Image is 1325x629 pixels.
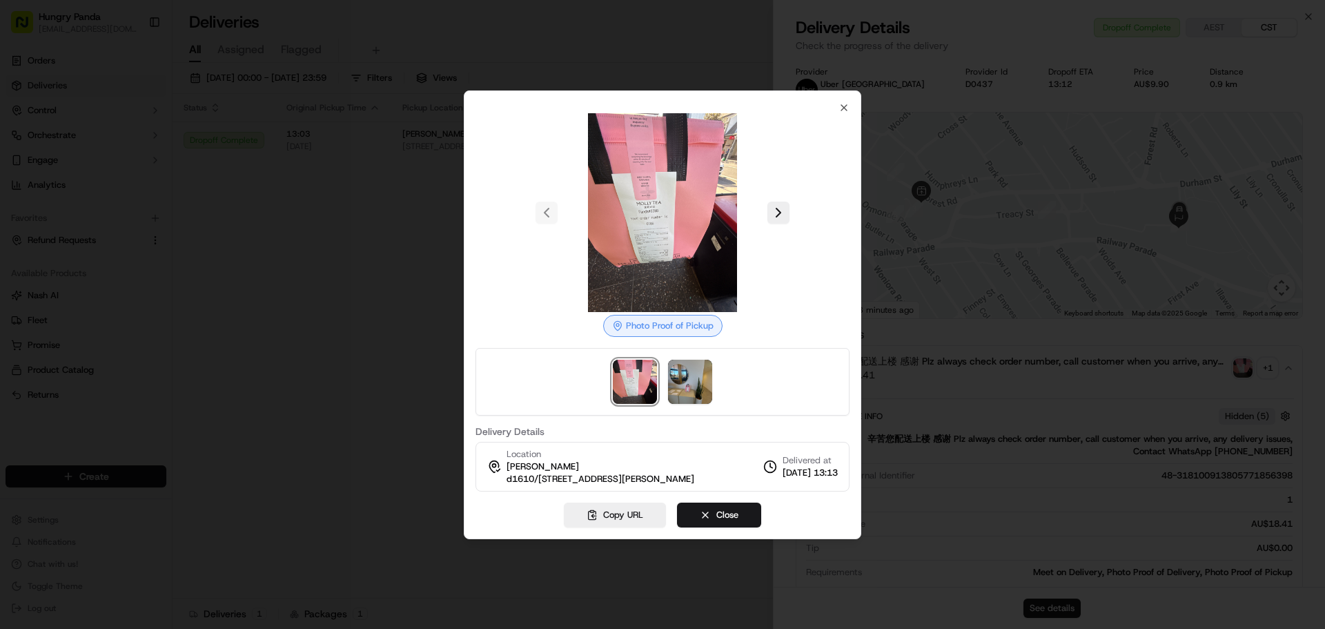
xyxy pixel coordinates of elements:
a: Powered byPylon [97,342,167,353]
a: 📗Knowledge Base [8,303,111,328]
button: Close [677,503,761,528]
span: • [46,214,50,225]
span: Knowledge Base [28,309,106,322]
span: 11:51 AM [53,214,92,225]
input: Got a question? Start typing here... [36,89,248,104]
img: photo_proof_of_delivery image [668,360,712,404]
label: Delivery Details [475,427,850,436]
div: Start new chat [62,132,226,146]
a: 💻API Documentation [111,303,227,328]
img: photo_proof_of_pickup image [563,113,762,312]
div: We're available if you need us! [62,146,190,157]
div: Past conversations [14,180,92,191]
span: d1610/[STREET_ADDRESS][PERSON_NAME] [507,473,694,485]
span: [PERSON_NAME] [43,251,112,262]
img: 1736555255976-a54dd68f-1ca7-489b-9aae-adbdc363a1c4 [28,252,39,263]
span: API Documentation [130,309,222,322]
div: Photo Proof of Pickup [603,315,723,337]
button: Copy URL [564,503,666,528]
div: 📗 [14,310,25,321]
span: Pylon [137,342,167,353]
button: Start new chat [235,136,251,153]
span: • [115,251,119,262]
img: Asif Zaman Khan [14,238,36,260]
button: See all [214,177,251,193]
img: Nash [14,14,41,41]
div: 💻 [117,310,128,321]
span: [DATE] 13:13 [783,467,838,479]
span: 8月27日 [122,251,155,262]
img: photo_proof_of_pickup image [613,360,657,404]
img: 1736555255976-a54dd68f-1ca7-489b-9aae-adbdc363a1c4 [14,132,39,157]
span: Location [507,448,541,461]
p: Welcome 👋 [14,55,251,77]
img: 8016278978528_b943e370aa5ada12b00a_72.png [29,132,54,157]
span: Delivered at [783,454,838,467]
span: [PERSON_NAME] [507,461,579,473]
